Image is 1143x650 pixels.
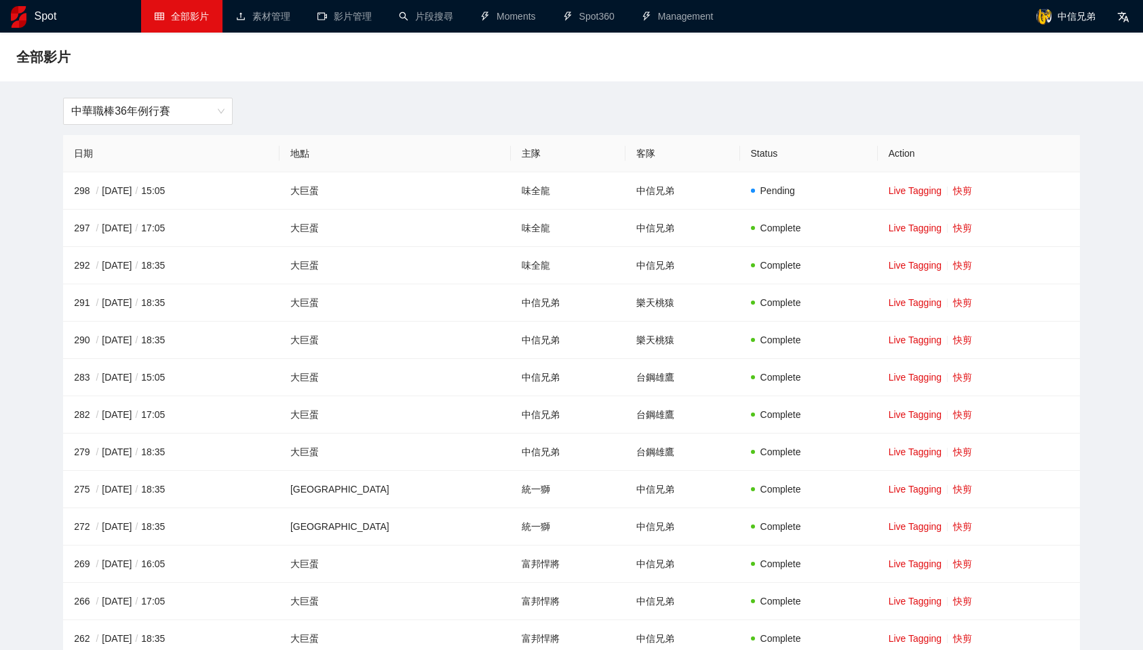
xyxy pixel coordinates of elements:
span: / [92,260,102,271]
img: avatar [1036,8,1052,24]
a: 快剪 [953,372,972,383]
span: Complete [760,372,801,383]
th: 主隊 [511,135,625,172]
td: 292 [DATE] 18:35 [63,247,279,284]
td: 中信兄弟 [625,546,740,583]
span: / [132,334,141,345]
span: / [132,372,141,383]
a: 快剪 [953,446,972,457]
td: 中信兄弟 [625,210,740,247]
span: Complete [760,484,801,495]
span: 中華職棒36年例行賽 [71,98,225,124]
td: 大巨蛋 [279,172,511,210]
span: Complete [760,334,801,345]
td: 大巨蛋 [279,434,511,471]
a: Live Tagging [889,223,942,233]
td: 大巨蛋 [279,284,511,322]
a: 快剪 [953,596,972,607]
a: 快剪 [953,185,972,196]
td: 中信兄弟 [625,508,740,546]
td: 樂天桃猿 [625,322,740,359]
span: / [92,596,102,607]
a: search片段搜尋 [399,11,453,22]
a: 快剪 [953,633,972,644]
span: 全部影片 [16,46,71,68]
a: 快剪 [953,297,972,308]
span: / [92,484,102,495]
span: Complete [760,409,801,420]
span: / [132,596,141,607]
td: 298 [DATE] 15:05 [63,172,279,210]
td: 統一獅 [511,471,625,508]
a: Live Tagging [889,596,942,607]
a: Live Tagging [889,521,942,532]
td: 大巨蛋 [279,546,511,583]
span: Complete [760,633,801,644]
td: 290 [DATE] 18:35 [63,322,279,359]
td: 中信兄弟 [511,434,625,471]
span: / [92,633,102,644]
td: 269 [DATE] 16:05 [63,546,279,583]
td: 大巨蛋 [279,322,511,359]
a: Live Tagging [889,185,942,196]
th: Status [740,135,878,172]
a: video-camera影片管理 [317,11,372,22]
th: 地點 [279,135,511,172]
td: 291 [DATE] 18:35 [63,284,279,322]
th: 日期 [63,135,279,172]
span: / [92,223,102,233]
a: Live Tagging [889,297,942,308]
td: 中信兄弟 [625,583,740,620]
span: / [132,223,141,233]
td: 台鋼雄鷹 [625,359,740,396]
a: 快剪 [953,558,972,569]
span: / [132,446,141,457]
td: 中信兄弟 [625,471,740,508]
td: 282 [DATE] 17:05 [63,396,279,434]
span: / [132,185,141,196]
td: 大巨蛋 [279,247,511,284]
td: 富邦悍將 [511,583,625,620]
td: 272 [DATE] 18:35 [63,508,279,546]
td: 中信兄弟 [625,172,740,210]
td: 大巨蛋 [279,210,511,247]
th: 客隊 [625,135,740,172]
img: logo [11,6,26,28]
a: 快剪 [953,409,972,420]
td: 台鋼雄鷹 [625,396,740,434]
td: 中信兄弟 [511,396,625,434]
span: / [92,185,102,196]
a: thunderboltSpot360 [563,11,615,22]
a: thunderboltMoments [480,11,536,22]
span: Complete [760,446,801,457]
a: 快剪 [953,484,972,495]
td: 大巨蛋 [279,396,511,434]
span: / [132,521,141,532]
span: / [132,633,141,644]
a: Live Tagging [889,446,942,457]
span: 全部影片 [171,11,209,22]
a: Live Tagging [889,334,942,345]
a: Live Tagging [889,633,942,644]
span: / [92,334,102,345]
td: 中信兄弟 [511,359,625,396]
th: Action [878,135,1080,172]
td: 味全龍 [511,172,625,210]
td: 味全龍 [511,247,625,284]
td: 大巨蛋 [279,359,511,396]
span: / [92,521,102,532]
td: 275 [DATE] 18:35 [63,471,279,508]
td: 中信兄弟 [511,284,625,322]
span: / [132,484,141,495]
span: Complete [760,558,801,569]
a: 快剪 [953,334,972,345]
td: 大巨蛋 [279,583,511,620]
td: 富邦悍將 [511,546,625,583]
td: 台鋼雄鷹 [625,434,740,471]
span: / [132,558,141,569]
td: [GEOGRAPHIC_DATA] [279,471,511,508]
span: Complete [760,596,801,607]
a: Live Tagging [889,372,942,383]
span: Complete [760,297,801,308]
a: Live Tagging [889,558,942,569]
